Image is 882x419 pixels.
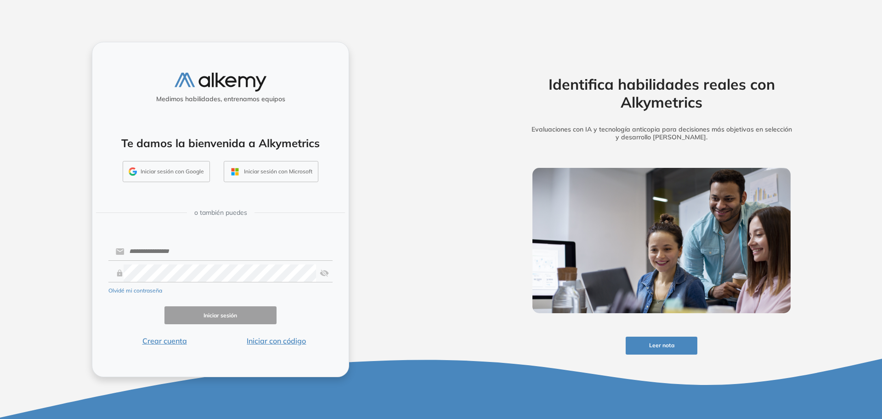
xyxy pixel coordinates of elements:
iframe: Chat Widget [836,375,882,419]
h4: Te damos la bienvenida a Alkymetrics [104,137,337,150]
button: Iniciar sesión con Microsoft [224,161,318,182]
img: GMAIL_ICON [129,167,137,176]
span: o también puedes [194,208,247,218]
button: Crear cuenta [108,335,220,346]
h5: Medimos habilidades, entrenamos equipos [96,95,345,103]
h5: Evaluaciones con IA y tecnología anticopia para decisiones más objetivas en selección y desarroll... [518,126,805,141]
button: Iniciar sesión [164,306,277,324]
img: OUTLOOK_ICON [230,166,240,177]
h2: Identifica habilidades reales con Alkymetrics [518,75,805,111]
button: Olvidé mi contraseña [108,287,162,295]
img: img-more-info [532,168,791,313]
img: asd [320,264,329,282]
button: Iniciar con código [220,335,333,346]
button: Iniciar sesión con Google [123,161,210,182]
button: Leer nota [626,337,697,355]
div: Widget de chat [836,375,882,419]
img: logo-alkemy [175,73,266,92]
